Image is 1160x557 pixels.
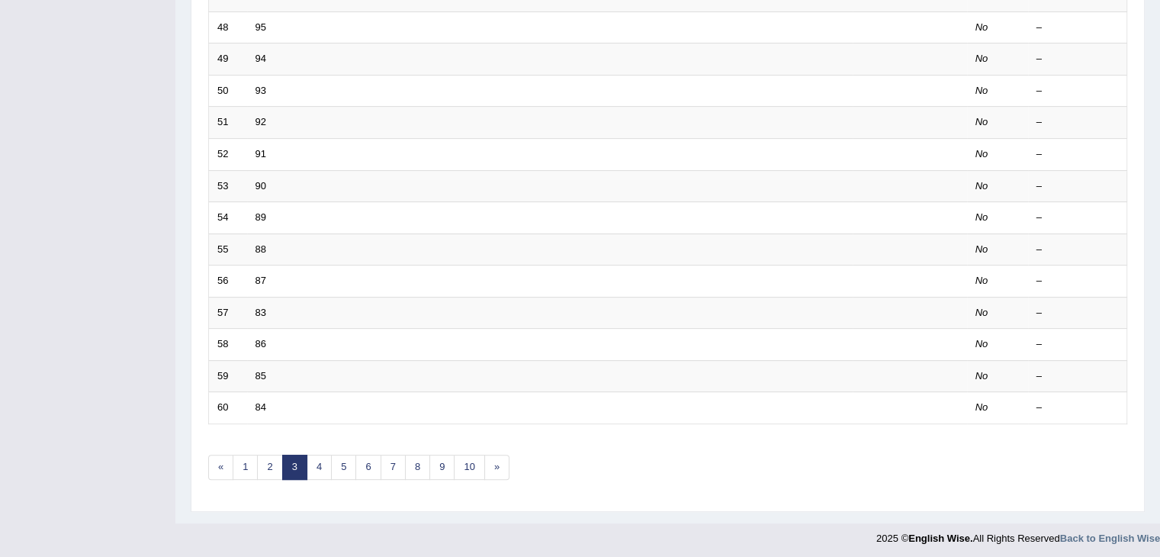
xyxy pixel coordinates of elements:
[1036,337,1119,352] div: –
[255,401,266,413] a: 84
[331,455,356,480] a: 5
[975,21,988,33] em: No
[209,170,247,202] td: 53
[454,455,484,480] a: 10
[209,233,247,266] td: 55
[1036,84,1119,98] div: –
[255,275,266,286] a: 87
[975,338,988,349] em: No
[975,180,988,192] em: No
[233,455,258,480] a: 1
[1036,274,1119,288] div: –
[975,148,988,159] em: No
[1036,179,1119,194] div: –
[975,275,988,286] em: No
[975,85,988,96] em: No
[209,43,247,76] td: 49
[975,370,988,382] em: No
[1036,306,1119,320] div: –
[255,53,266,64] a: 94
[255,85,266,96] a: 93
[255,21,266,33] a: 95
[1036,211,1119,225] div: –
[975,243,988,255] em: No
[1036,115,1119,130] div: –
[209,329,247,361] td: 58
[255,370,266,382] a: 85
[975,401,988,413] em: No
[381,455,406,480] a: 7
[355,455,381,480] a: 6
[255,338,266,349] a: 86
[876,523,1160,546] div: 2025 © All Rights Reserved
[255,243,266,255] a: 88
[209,266,247,298] td: 56
[1036,147,1119,162] div: –
[209,360,247,392] td: 59
[1036,52,1119,66] div: –
[908,533,972,544] strong: English Wise.
[255,180,266,192] a: 90
[1036,401,1119,415] div: –
[975,53,988,64] em: No
[975,307,988,318] em: No
[209,138,247,170] td: 52
[405,455,430,480] a: 8
[255,148,266,159] a: 91
[209,202,247,234] td: 54
[429,455,455,480] a: 9
[255,307,266,318] a: 83
[209,11,247,43] td: 48
[209,107,247,139] td: 51
[282,455,307,480] a: 3
[975,211,988,223] em: No
[484,455,509,480] a: »
[255,211,266,223] a: 89
[1036,21,1119,35] div: –
[1036,243,1119,257] div: –
[209,75,247,107] td: 50
[257,455,282,480] a: 2
[209,297,247,329] td: 57
[975,116,988,127] em: No
[307,455,332,480] a: 4
[255,116,266,127] a: 92
[1036,369,1119,384] div: –
[209,392,247,424] td: 60
[208,455,233,480] a: «
[1060,533,1160,544] a: Back to English Wise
